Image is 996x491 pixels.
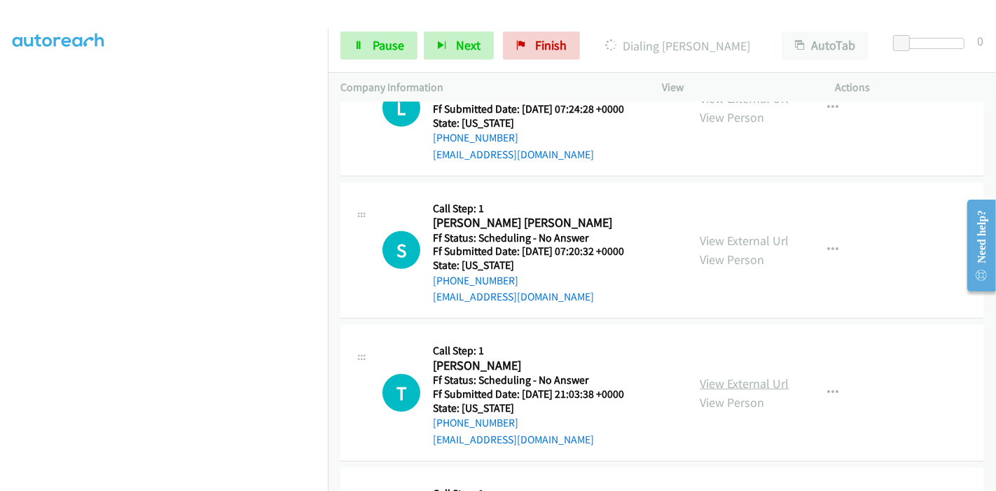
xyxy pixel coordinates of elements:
h1: L [382,89,420,127]
a: View External Url [700,90,789,106]
p: Dialing [PERSON_NAME] [599,36,756,55]
h5: Ff Status: Scheduling - No Answer [433,231,642,245]
p: View [662,79,810,96]
a: [PHONE_NUMBER] [433,416,518,429]
div: The call is yet to be attempted [382,231,420,269]
h1: S [382,231,420,269]
span: Finish [535,37,567,53]
button: Next [424,32,494,60]
h5: State: [US_STATE] [433,116,642,130]
a: [PHONE_NUMBER] [433,131,518,144]
p: Company Information [340,79,637,96]
a: View Person [700,109,764,125]
div: Delay between calls (in seconds) [900,38,964,49]
h5: State: [US_STATE] [433,258,642,272]
h5: Ff Submitted Date: [DATE] 21:03:38 +0000 [433,387,642,401]
iframe: Resource Center [956,190,996,301]
a: Finish [503,32,580,60]
div: The call is yet to be attempted [382,89,420,127]
a: [EMAIL_ADDRESS][DOMAIN_NAME] [433,290,594,303]
a: [EMAIL_ADDRESS][DOMAIN_NAME] [433,148,594,161]
span: Next [456,37,480,53]
a: Pause [340,32,417,60]
h1: T [382,374,420,412]
div: 0 [977,32,983,50]
a: View Person [700,251,764,268]
h5: Call Step: 1 [433,344,642,358]
div: The call is yet to be attempted [382,374,420,412]
h2: [PERSON_NAME] [433,358,642,374]
h5: Ff Status: Scheduling - No Answer [433,373,642,387]
h5: Ff Submitted Date: [DATE] 07:24:28 +0000 [433,102,642,116]
a: View Person [700,394,764,410]
h5: Call Step: 1 [433,202,642,216]
button: AutoTab [782,32,869,60]
a: View External Url [700,233,789,249]
h5: State: [US_STATE] [433,401,642,415]
h5: Ff Submitted Date: [DATE] 07:20:32 +0000 [433,244,642,258]
a: View External Url [700,375,789,392]
a: [EMAIL_ADDRESS][DOMAIN_NAME] [433,433,594,446]
a: [PHONE_NUMBER] [433,274,518,287]
h2: [PERSON_NAME] [PERSON_NAME] [433,215,642,231]
p: Actions [836,79,984,96]
span: Pause [373,37,404,53]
